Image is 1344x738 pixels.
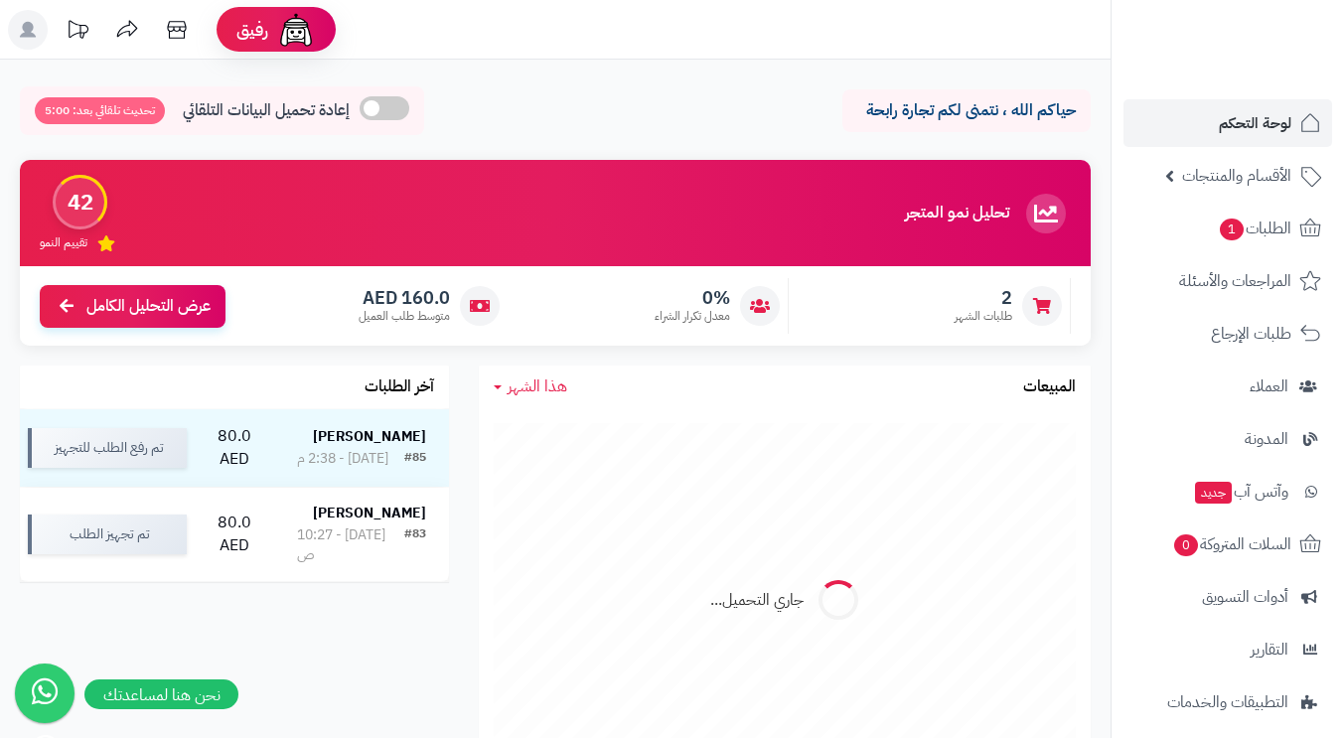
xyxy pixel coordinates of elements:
span: طلبات الإرجاع [1211,320,1291,348]
p: حياكم الله ، نتمنى لكم تجارة رابحة [857,99,1076,122]
span: المدونة [1245,425,1288,453]
span: التقارير [1251,636,1288,664]
img: logo-2.png [1209,54,1325,95]
td: 80.0 AED [195,409,274,487]
strong: [PERSON_NAME] [313,503,426,523]
span: وآتس آب [1193,478,1288,506]
a: تحديثات المنصة [53,10,102,55]
strong: [PERSON_NAME] [313,426,426,447]
h3: تحليل نمو المتجر [905,205,1009,222]
h3: آخر الطلبات [365,378,434,396]
a: أدوات التسويق [1123,573,1332,621]
span: الأقسام والمنتجات [1182,162,1291,190]
a: المدونة [1123,415,1332,463]
span: تقييم النمو [40,234,87,251]
span: 2 [955,287,1012,309]
span: لوحة التحكم [1219,109,1291,137]
span: رفيق [236,18,268,42]
span: التطبيقات والخدمات [1167,688,1288,716]
span: المراجعات والأسئلة [1179,267,1291,295]
div: تم تجهيز الطلب [28,515,187,554]
span: طلبات الشهر [955,308,1012,325]
div: #85 [404,449,426,469]
span: عرض التحليل الكامل [86,295,211,318]
span: 0% [655,287,730,309]
a: لوحة التحكم [1123,99,1332,147]
span: 160.0 AED [359,287,450,309]
div: [DATE] - 2:38 م [297,449,388,469]
div: تم رفع الطلب للتجهيز [28,428,187,468]
span: أدوات التسويق [1202,583,1288,611]
span: معدل تكرار الشراء [655,308,730,325]
img: ai-face.png [276,10,316,50]
span: تحديث تلقائي بعد: 5:00 [35,97,165,124]
span: 1 [1220,219,1244,240]
span: السلات المتروكة [1172,530,1291,558]
span: هذا الشهر [508,374,567,398]
span: جديد [1195,482,1232,504]
a: طلبات الإرجاع [1123,310,1332,358]
div: #83 [404,525,426,565]
td: 80.0 AED [195,488,274,581]
a: عرض التحليل الكامل [40,285,225,328]
div: [DATE] - 10:27 ص [297,525,403,565]
a: التطبيقات والخدمات [1123,678,1332,726]
a: هذا الشهر [494,375,567,398]
span: العملاء [1250,372,1288,400]
span: متوسط طلب العميل [359,308,450,325]
span: الطلبات [1218,215,1291,242]
a: الطلبات1 [1123,205,1332,252]
span: 0 [1174,534,1198,556]
a: السلات المتروكة0 [1123,520,1332,568]
a: التقارير [1123,626,1332,673]
div: جاري التحميل... [710,589,804,612]
a: المراجعات والأسئلة [1123,257,1332,305]
a: العملاء [1123,363,1332,410]
h3: المبيعات [1023,378,1076,396]
span: إعادة تحميل البيانات التلقائي [183,99,350,122]
a: وآتس آبجديد [1123,468,1332,516]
